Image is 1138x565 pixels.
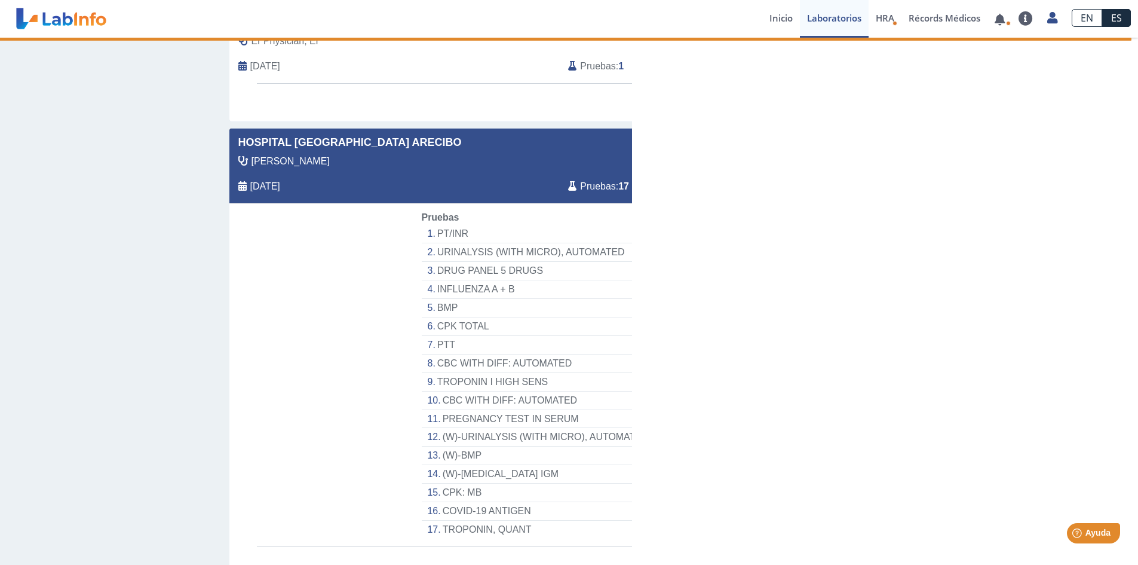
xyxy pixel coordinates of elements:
[422,484,1137,502] li: CPK: MB
[559,58,807,74] div: :
[580,179,615,194] span: Pruebas
[422,521,1137,539] li: TROPONIN, QUANT
[422,243,1137,262] li: URINALYSIS (WITH MICRO), AUTOMATED
[422,212,459,222] span: Pruebas
[422,502,1137,521] li: COVID-19 ANTIGEN
[422,317,1137,336] li: CPK TOTAL
[422,447,1137,465] li: (W)-BMP
[618,61,624,71] b: 1
[422,336,1137,355] li: PTT
[559,178,807,194] div: :
[250,59,280,74] span: 2025-09-16
[422,392,1137,410] li: CBC WITH DIFF: AUTOMATED
[251,154,330,169] span: Santiago Cardenas, Vanessa
[580,59,615,74] span: Pruebas
[238,135,462,151] span: Hospital [GEOGRAPHIC_DATA] Arecibo
[422,428,1137,447] li: (W)-URINALYSIS (WITH MICRO), AUTOMATED
[422,410,1137,429] li: PREGNANCY TEST IN SERUM
[250,179,280,194] span: 2025-09-15
[618,181,629,191] b: 17
[422,355,1137,373] li: CBC WITH DIFF: AUTOMATED
[422,225,1137,243] li: PT/INR
[876,12,894,24] span: HRA
[422,373,1137,392] li: TROPONIN I HIGH SENS
[1102,9,1131,27] a: ES
[422,299,1137,317] li: BMP
[251,34,319,48] span: Er Physician, Er
[1072,9,1102,27] a: EN
[1032,518,1125,552] iframe: Help widget launcher
[422,262,1137,280] li: DRUG PANEL 5 DRUGS
[422,465,1137,484] li: (W)-[MEDICAL_DATA] IGM
[422,280,1137,299] li: INFLUENZA A + B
